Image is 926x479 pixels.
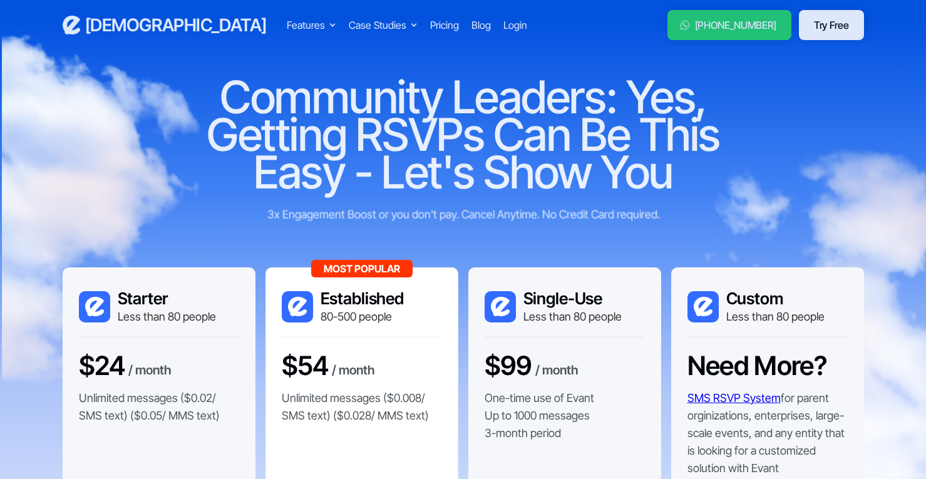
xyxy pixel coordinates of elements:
[726,289,825,309] h3: Custom
[282,350,329,381] h3: $54
[523,309,622,324] div: Less than 80 people
[726,309,825,324] div: Less than 80 people
[79,350,125,381] h3: $24
[349,18,406,33] div: Case Studies
[687,389,848,477] p: for parent orginizations, enterprises, large-scale events, and any entity that is looking for a c...
[321,309,404,324] div: 80-500 people
[485,389,594,442] p: One-time use of Evant Up to 1000 messages 3-month period
[667,10,792,40] a: [PHONE_NUMBER]
[430,18,459,33] a: Pricing
[229,206,698,223] div: 3x Engagement Boost or you don't pay. Cancel Anytime. No Credit Card required.
[799,10,863,40] a: Try Free
[687,391,781,404] a: SMS RSVP System
[321,289,404,309] h3: Established
[163,78,764,191] h1: Community Leaders: Yes, Getting RSVPs Can Be This Easy - Let's Show You
[535,361,579,382] div: / month
[85,14,267,36] h3: [DEMOGRAPHIC_DATA]
[287,18,336,33] div: Features
[695,18,777,33] div: [PHONE_NUMBER]
[282,389,442,425] p: Unlimited messages ($0.008/ SMS text) ($0.028/ MMS text)
[63,14,267,36] a: home
[287,18,325,33] div: Features
[349,18,418,33] div: Case Studies
[311,260,413,277] div: Most Popular
[118,309,216,324] div: Less than 80 people
[79,389,239,425] p: Unlimited messages ($0.02/ SMS text) ($0.05/ MMS text)
[118,289,216,309] h3: Starter
[503,18,527,33] a: Login
[332,361,375,382] div: / month
[485,350,532,381] h3: $99
[523,289,622,309] h3: Single-Use
[128,361,172,382] div: / month
[471,18,491,33] a: Blog
[687,350,827,381] h3: Need More?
